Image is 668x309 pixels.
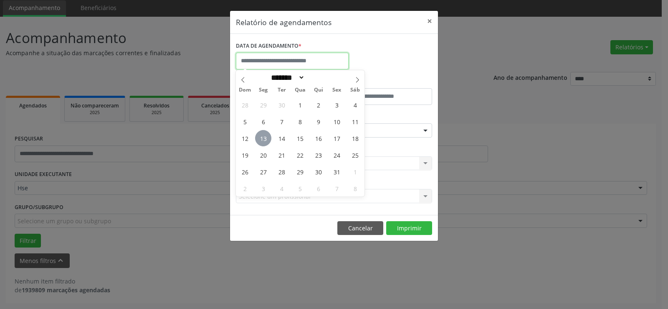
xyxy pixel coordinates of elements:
[347,97,363,113] span: Outubro 4, 2025
[310,130,326,146] span: Outubro 16, 2025
[255,97,271,113] span: Setembro 29, 2025
[310,97,326,113] span: Outubro 2, 2025
[292,180,308,197] span: Novembro 5, 2025
[292,113,308,130] span: Outubro 8, 2025
[292,130,308,146] span: Outubro 15, 2025
[255,147,271,163] span: Outubro 20, 2025
[237,113,253,130] span: Outubro 5, 2025
[329,163,345,180] span: Outubro 31, 2025
[347,180,363,197] span: Novembro 8, 2025
[310,113,326,130] span: Outubro 9, 2025
[336,75,432,88] label: ATÉ
[273,147,290,163] span: Outubro 21, 2025
[347,147,363,163] span: Outubro 25, 2025
[292,147,308,163] span: Outubro 22, 2025
[237,130,253,146] span: Outubro 12, 2025
[273,113,290,130] span: Outubro 7, 2025
[237,97,253,113] span: Setembro 28, 2025
[236,17,331,28] h5: Relatório de agendamentos
[236,40,301,53] label: DATA DE AGENDAMENTO
[329,97,345,113] span: Outubro 3, 2025
[237,163,253,180] span: Outubro 26, 2025
[268,73,305,82] select: Month
[337,221,383,235] button: Cancelar
[255,113,271,130] span: Outubro 6, 2025
[421,11,438,31] button: Close
[328,87,346,93] span: Sex
[310,180,326,197] span: Novembro 6, 2025
[305,73,332,82] input: Year
[237,147,253,163] span: Outubro 19, 2025
[329,180,345,197] span: Novembro 7, 2025
[310,163,326,180] span: Outubro 30, 2025
[273,130,290,146] span: Outubro 14, 2025
[347,163,363,180] span: Novembro 1, 2025
[273,163,290,180] span: Outubro 28, 2025
[236,87,254,93] span: Dom
[255,163,271,180] span: Outubro 27, 2025
[347,130,363,146] span: Outubro 18, 2025
[329,130,345,146] span: Outubro 17, 2025
[347,113,363,130] span: Outubro 11, 2025
[254,87,273,93] span: Seg
[255,180,271,197] span: Novembro 3, 2025
[329,147,345,163] span: Outubro 24, 2025
[329,113,345,130] span: Outubro 10, 2025
[255,130,271,146] span: Outubro 13, 2025
[273,180,290,197] span: Novembro 4, 2025
[310,147,326,163] span: Outubro 23, 2025
[237,180,253,197] span: Novembro 2, 2025
[292,163,308,180] span: Outubro 29, 2025
[346,87,364,93] span: Sáb
[309,87,328,93] span: Qui
[291,87,309,93] span: Qua
[292,97,308,113] span: Outubro 1, 2025
[386,221,432,235] button: Imprimir
[273,87,291,93] span: Ter
[273,97,290,113] span: Setembro 30, 2025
